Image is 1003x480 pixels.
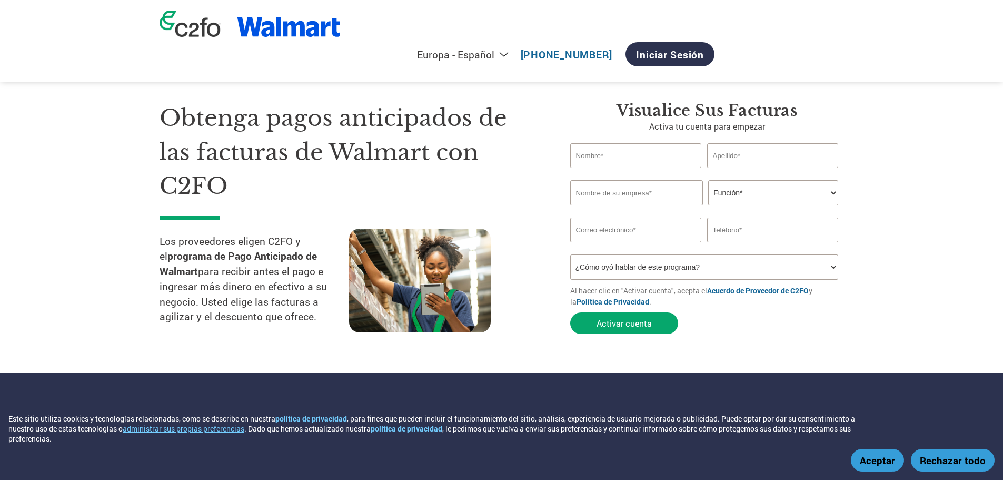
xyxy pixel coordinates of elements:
[597,318,652,329] font: Activar cuenta
[8,424,851,444] font: , le pedimos que vuelva a enviar sus preferencias y continuar informado sobre cómo protegemos sus...
[371,424,442,434] a: política de privacidad
[570,180,703,205] input: Nombre de su empresa*
[570,143,702,168] input: Nombre*
[237,17,341,37] img: Walmart
[708,180,838,205] select: Título/Rol
[617,101,798,120] font: Visualice sus facturas
[920,454,986,467] font: Rechazar todo
[349,229,491,332] img: trabajador de la cadena de suministro
[160,104,507,200] font: Obtenga pagos anticipados de las facturas de Walmart con C2FO
[707,143,839,168] input: Apellido*
[707,243,774,250] font: Número de teléfono inválido
[160,265,327,323] font: para recibir antes el pago e ingresar más dinero en efectivo a su negocio. Usted elige las factur...
[570,312,678,334] button: Activar cuenta
[851,449,904,472] button: Aceptar
[160,249,317,278] font: programa de Pago Anticipado de Walmart
[570,243,667,250] font: Dirección de correo electrónico no válida
[707,169,830,176] font: Apellido no válido o el apellido es demasiado largo
[160,234,301,263] font: Los proveedores eligen C2FO y el
[577,297,649,307] a: Política de Privacidad
[570,169,679,176] font: El nombre no es válido o es demasiado largo.
[649,121,765,132] font: Activa tu cuenta para empezar
[275,414,347,424] a: política de privacidad
[8,414,275,424] font: Este sitio utiliza cookies y tecnologías relacionadas, como se describe en nuestra
[160,11,221,37] img: logotipo de c2fo
[860,454,895,467] font: Aceptar
[244,424,371,434] font: . Dado que hemos actualizado nuestra
[521,48,613,61] a: [PHONE_NUMBER]
[570,286,812,307] font: y la
[570,218,702,242] input: Formato de correo electrónico no válido
[636,48,704,61] font: Iniciar sesión
[123,424,244,434] button: administrar sus propias preferencias
[8,414,855,434] font: , para fines que pueden incluir el funcionamiento del sitio, análisis, experiencia de usuario mej...
[707,218,839,242] input: Teléfono*
[570,207,770,213] font: El nombre de la empresa no es válido o el nombre de la empresa es demasiado largo
[570,286,707,296] font: Al hacer clic en "Activar cuenta", acepta el
[911,449,995,472] button: Rechazar todo
[707,286,809,296] a: Acuerdo de Proveedor de C2FO
[649,297,651,307] font: .
[625,42,714,66] a: Iniciar sesión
